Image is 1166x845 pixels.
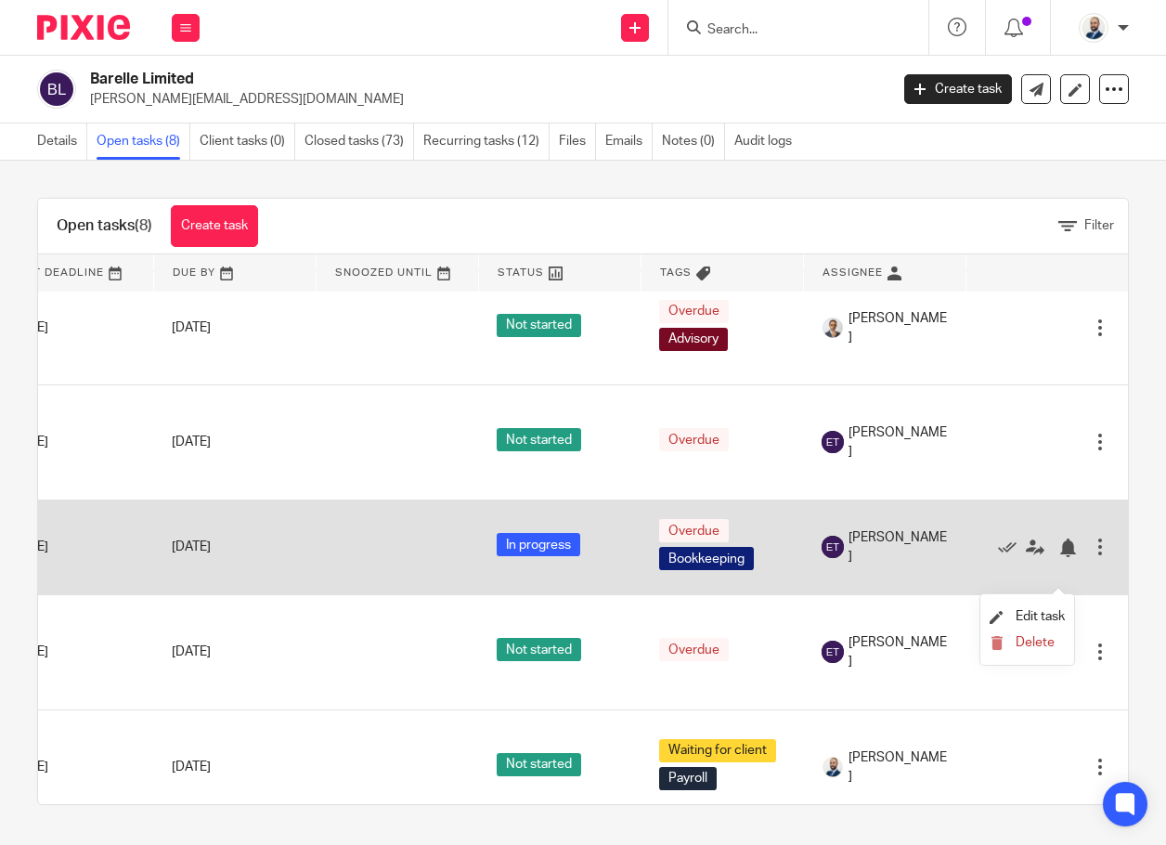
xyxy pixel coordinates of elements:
span: Snoozed Until [335,267,433,278]
span: Edit task [1016,610,1065,623]
span: Payroll [659,767,717,790]
img: svg%3E [822,431,844,453]
span: [PERSON_NAME] [849,309,947,347]
a: Closed tasks (73) [304,123,414,160]
span: Bookkeeping [659,547,754,570]
p: [PERSON_NAME][EMAIL_ADDRESS][DOMAIN_NAME] [90,90,876,109]
img: Pixie [37,15,130,40]
button: Delete [990,636,1065,651]
a: Details [37,123,87,160]
span: [PERSON_NAME] [849,423,947,461]
span: Status [498,267,544,278]
a: Open tasks (8) [97,123,190,160]
a: Notes (0) [662,123,725,160]
img: svg%3E [822,536,844,558]
img: Mark%20LI%20profiler.png [1079,13,1108,43]
span: [PERSON_NAME] [849,748,947,786]
a: Audit logs [734,123,801,160]
span: Not started [497,753,581,776]
span: In progress [497,533,580,556]
span: Overdue [659,300,729,323]
span: Overdue [659,519,729,542]
h1: Open tasks [57,216,152,236]
span: Overdue [659,428,729,451]
img: svg%3E [37,70,76,109]
img: Mark%20LI%20profiler.png [822,756,844,778]
span: Not started [497,638,581,661]
span: Overdue [659,638,729,661]
span: Advisory [659,328,728,351]
input: Search [706,22,873,39]
a: Emails [605,123,653,160]
a: Edit task [990,610,1065,623]
span: [DATE] [172,540,211,553]
span: (8) [135,218,152,233]
span: [DATE] [172,645,211,658]
span: [PERSON_NAME] [849,633,947,671]
a: Create task [171,205,258,247]
a: Files [559,123,596,160]
a: Recurring tasks (12) [423,123,550,160]
a: Create task [904,74,1012,104]
span: Filter [1084,219,1114,232]
a: Mark as done [998,538,1026,556]
span: Waiting for client [659,739,776,762]
img: Mark%20LI%20profiler%20(1).png [822,317,844,339]
h2: Barelle Limited [90,70,719,89]
span: [DATE] [172,760,211,773]
span: Not started [497,314,581,337]
span: [PERSON_NAME] [849,528,947,566]
span: Delete [1016,636,1055,649]
span: Not started [497,428,581,451]
span: [DATE] [172,435,211,448]
img: svg%3E [822,641,844,663]
span: [DATE] [172,321,211,334]
span: Tags [660,267,692,278]
a: Client tasks (0) [200,123,295,160]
